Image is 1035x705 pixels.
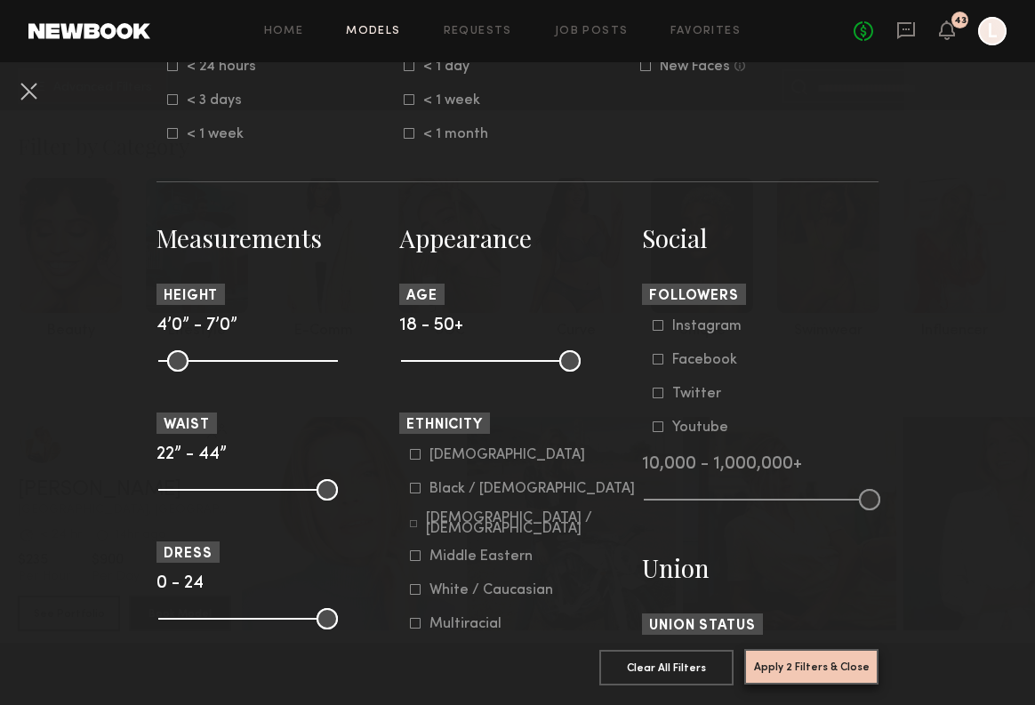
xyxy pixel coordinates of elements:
div: Youtube [672,422,742,433]
button: Cancel [14,76,43,105]
div: Multiracial [429,619,501,629]
span: 22” - 44” [156,446,227,463]
div: [DEMOGRAPHIC_DATA] [429,450,585,461]
a: Models [346,26,400,37]
common-close-button: Cancel [14,76,43,108]
a: Requests [444,26,512,37]
div: 10,000 - 1,000,000+ [642,457,879,473]
h3: Social [642,221,879,255]
div: White / Caucasian [429,585,553,596]
div: < 1 month [423,129,493,140]
div: < 3 days [187,95,256,106]
div: Middle Eastern [429,551,533,562]
span: Followers [649,290,739,303]
h3: Appearance [399,221,636,255]
span: Waist [164,419,210,432]
span: 4’0” - 7’0” [156,317,237,334]
div: Instagram [672,321,742,332]
a: Favorites [670,26,741,37]
span: Dress [164,548,213,561]
div: < 1 week [423,95,493,106]
div: 43 [954,16,967,26]
h3: Measurements [156,221,393,255]
h3: Union [642,551,879,585]
span: 18 - 50+ [399,317,463,334]
a: Job Posts [555,26,629,37]
span: Union Status [649,620,756,633]
button: Clear All Filters [599,650,734,685]
span: Ethnicity [406,419,483,432]
button: Apply 2 Filters & Close [744,649,879,685]
div: < 1 day [423,61,493,72]
span: 0 - 24 [156,575,204,592]
div: < 24 hours [187,61,256,72]
div: New Faces [660,61,730,72]
div: Facebook [672,355,742,365]
div: Twitter [672,389,742,399]
span: Age [406,290,437,303]
a: Home [264,26,304,37]
div: Black / [DEMOGRAPHIC_DATA] [429,484,635,494]
a: L [978,17,1007,45]
div: < 1 week [187,129,256,140]
div: [DEMOGRAPHIC_DATA] / [DEMOGRAPHIC_DATA] [426,513,636,534]
span: Height [164,290,218,303]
